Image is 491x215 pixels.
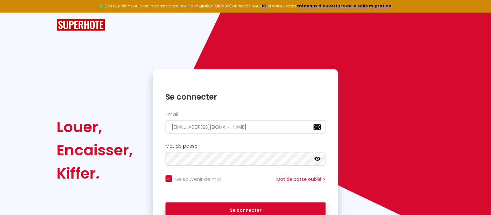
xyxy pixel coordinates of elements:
[57,162,133,185] div: Kiffer.
[165,112,326,117] h2: Email
[165,92,326,102] h1: Se connecter
[57,19,105,31] img: SuperHote logo
[57,139,133,162] div: Encaisser,
[165,143,326,149] h2: Mot de passe
[296,3,391,9] a: créneaux d'ouverture de la salle migration
[262,3,268,9] a: ICI
[57,115,133,139] div: Louer,
[165,120,326,134] input: Ton Email
[276,176,326,182] a: Mot de passe oublié ?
